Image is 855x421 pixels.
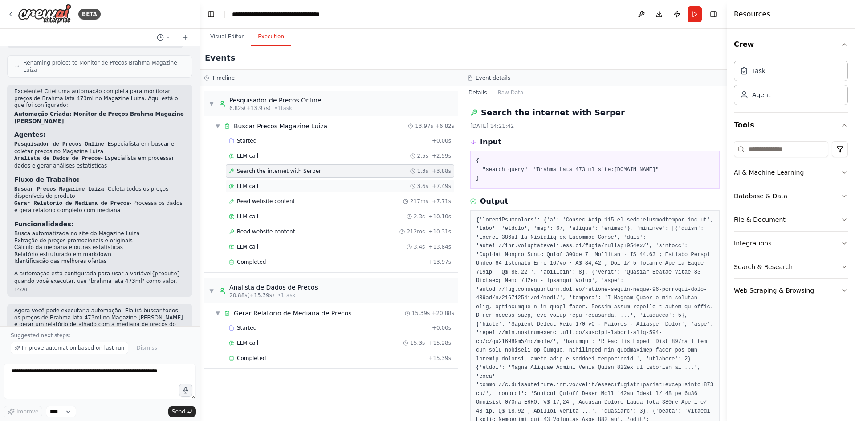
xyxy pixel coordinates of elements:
[428,355,451,362] span: + 15.39s
[237,228,295,235] span: Read website content
[734,255,848,278] button: Search & Research
[237,243,258,250] span: LLM call
[14,200,185,214] li: - Processa os dados e gera relatório completo com mediana
[14,131,45,138] strong: Agentes:
[234,309,352,318] div: Gerar Relatorio de Mediana de Precos
[237,213,258,220] span: LLM call
[428,243,451,250] span: + 13.84s
[752,66,765,75] div: Task
[215,123,220,130] span: ▼
[428,213,451,220] span: + 10.10s
[14,155,185,169] li: - Especialista em processar dados e gerar análises estatísticas
[415,123,433,130] span: 13.97s
[476,157,714,183] pre: { "search_query": "Brahma Lata 473 ml site:[DOMAIN_NAME]" }
[14,237,185,245] li: Extração de preços promocionais e originais
[432,137,451,144] span: + 0.00s
[14,244,185,251] li: Cálculo da mediana e outras estatísticas
[14,186,104,192] code: Buscar Precos Magazine Luiza
[480,137,501,147] h3: Input
[417,183,428,190] span: 3.6s
[229,292,274,299] span: 20.88s (+15.39s)
[229,283,318,292] div: Analista de Dados de Precos
[14,286,185,293] div: 14:20
[734,32,848,57] button: Crew
[209,287,214,294] span: ▼
[14,186,185,200] li: - Coleta todos os preços disponíveis do produto
[22,344,124,352] span: Improve automation based on last run
[209,100,214,107] span: ▼
[14,88,185,109] p: Excelente! Criei uma automação completa para monitorar preços de Brahma lata 473ml no Magazine Lu...
[251,28,291,46] button: Execution
[205,52,235,64] h2: Events
[14,230,185,237] li: Busca automatizada no site do Magazine Luiza
[11,332,189,339] p: Suggested next steps:
[407,228,425,235] span: 212ms
[14,111,184,124] strong: Automação Criada: Monitor de Preços Brahma Magazine [PERSON_NAME]
[229,105,271,112] span: 6.82s (+13.97s)
[274,105,292,112] span: • 1 task
[234,122,327,131] div: Buscar Precos Magazine Luiza
[481,106,625,119] h2: Search the internet with Serper
[470,123,720,130] div: [DATE] 14:21:42
[14,251,185,258] li: Relatório estruturado em markdown
[229,96,321,105] div: Pesquisador de Precos Online
[237,258,266,266] span: Completed
[14,176,79,183] strong: Fluxo de Trabalho:
[203,28,251,46] button: Visual Editor
[734,208,848,231] button: File & Document
[78,9,101,20] div: BETA
[417,168,428,175] span: 1.3s
[734,113,848,138] button: Tools
[172,408,185,415] span: Send
[707,8,720,20] button: Hide right sidebar
[428,228,451,235] span: + 10.31s
[14,270,185,285] p: A automação está configurada para usar a variável - quando você executar, use "brahma lata 473ml"...
[237,339,258,347] span: LLM call
[136,344,157,352] span: Dismiss
[16,408,38,415] span: Improve
[232,10,332,19] nav: breadcrumb
[205,8,217,20] button: Hide left sidebar
[412,310,430,317] span: 15.39s
[432,152,451,159] span: + 2.59s
[414,213,425,220] span: 2.3s
[151,271,180,277] code: {produto}
[168,406,196,417] button: Send
[428,339,451,347] span: + 15.28s
[428,258,451,266] span: + 13.97s
[178,32,192,43] button: Start a new chat
[414,243,425,250] span: 3.4s
[14,200,130,207] code: Gerar Relatorio de Mediana de Precos
[237,152,258,159] span: LLM call
[734,9,770,20] h4: Resources
[734,232,848,255] button: Integrations
[493,86,529,99] button: Raw Data
[23,59,185,74] span: Renaming project to Monitor de Precos Brahma Magazine Luiza
[734,279,848,302] button: Web Scraping & Browsing
[278,292,296,299] span: • 1 task
[237,324,256,331] span: Started
[734,57,848,112] div: Crew
[179,384,192,397] button: Click to speak your automation idea
[18,4,71,24] img: Logo
[476,74,510,82] h3: Event details
[237,183,258,190] span: LLM call
[237,198,295,205] span: Read website content
[132,342,161,354] button: Dismiss
[734,184,848,208] button: Database & Data
[432,183,451,190] span: + 7.49s
[432,324,451,331] span: + 0.00s
[14,307,185,335] p: Agora você pode executar a automação! Ela irá buscar todos os preços de Brahma lata 473ml no Maga...
[14,141,104,147] code: Pesquisador de Precos Online
[480,196,508,207] h3: Output
[14,155,101,162] code: Analista de Dados de Precos
[4,406,42,417] button: Improve
[432,198,451,205] span: + 7.71s
[153,32,175,43] button: Switch to previous chat
[212,74,235,82] h3: Timeline
[11,342,128,354] button: Improve automation based on last run
[215,310,220,317] span: ▼
[410,339,425,347] span: 15.3s
[410,198,428,205] span: 217ms
[734,161,848,184] button: AI & Machine Learning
